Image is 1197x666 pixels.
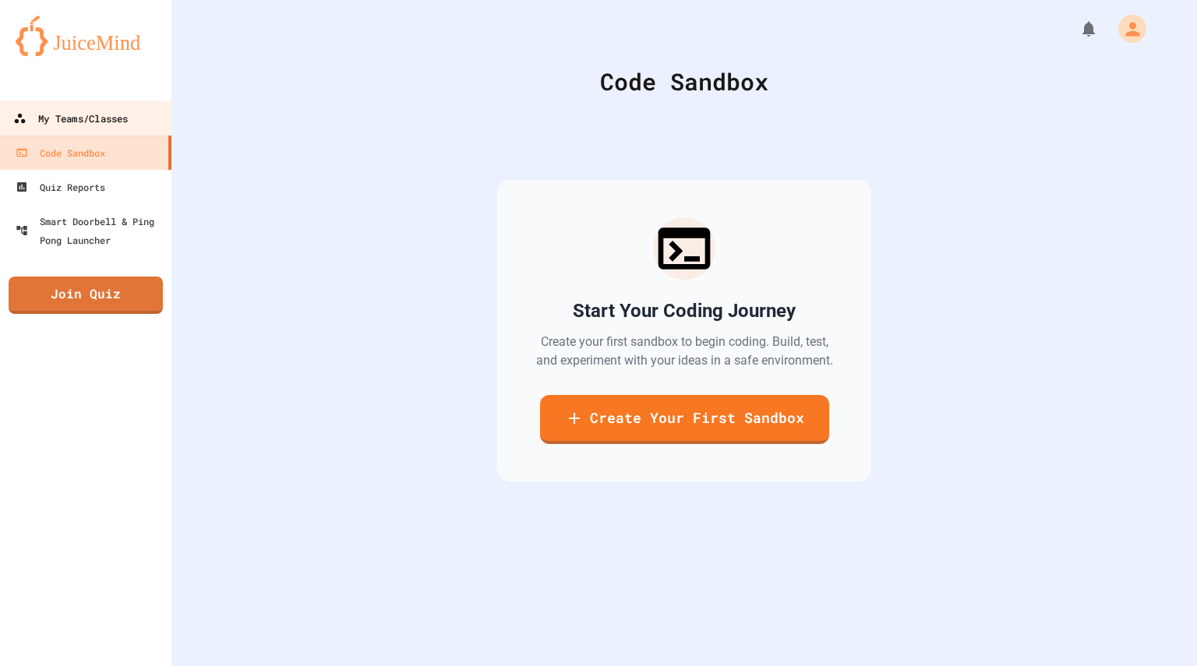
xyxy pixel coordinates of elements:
[573,298,796,323] h2: Start Your Coding Journey
[1102,11,1150,47] div: My Account
[16,143,105,162] div: Code Sandbox
[540,395,829,444] a: Create Your First Sandbox
[16,178,105,196] div: Quiz Reports
[16,212,165,249] div: Smart Doorbell & Ping Pong Launcher
[13,109,128,129] div: My Teams/Classes
[1050,16,1102,42] div: My Notifications
[16,16,156,56] img: logo-orange.svg
[9,277,163,314] a: Join Quiz
[210,64,1158,99] div: Code Sandbox
[535,333,834,370] p: Create your first sandbox to begin coding. Build, test, and experiment with your ideas in a safe ...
